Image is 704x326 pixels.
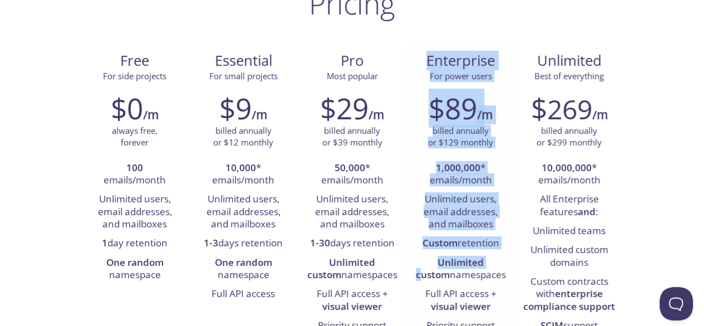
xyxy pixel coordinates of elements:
span: Free [90,51,180,70]
strong: enterprise compliance support [523,287,615,312]
h6: /m [143,105,159,124]
strong: One random [106,256,164,269]
strong: 1-30 [310,236,330,249]
li: namespaces [415,254,506,285]
iframe: Help Scout Beacon - Open [659,287,693,320]
li: Unlimited custom domains [523,241,615,273]
li: Unlimited users, email addresses, and mailboxes [198,190,289,234]
span: Most popular [327,70,378,81]
li: namespaces [306,254,398,285]
li: days retention [198,234,289,253]
li: Unlimited users, email addresses, and mailboxes [306,190,398,234]
strong: 1,000,000 [436,161,480,174]
span: Enterprise [415,51,506,70]
strong: 50,000 [334,161,365,174]
strong: Unlimited custom [307,256,376,281]
strong: and [578,205,595,218]
li: * emails/month [198,159,289,191]
p: billed annually or $12 monthly [213,125,273,149]
li: * emails/month [306,159,398,191]
span: For side projects [103,70,166,81]
li: Full API access [198,285,289,304]
strong: One random [215,256,272,269]
span: 269 [547,91,592,127]
strong: Unlimited custom [416,256,484,281]
li: days retention [306,234,398,253]
strong: 10,000,000 [541,161,592,174]
strong: 1-3 [204,236,218,249]
p: billed annually or $129 monthly [428,125,493,149]
h2: $29 [320,91,368,125]
li: namespace [198,254,289,285]
li: Unlimited teams [523,222,615,241]
strong: visual viewer [322,300,382,313]
strong: 1 [102,236,107,249]
span: For power users [430,70,492,81]
li: Unlimited users, email addresses, and mailboxes [89,190,181,234]
h2: $ [531,91,592,125]
strong: Custom [422,236,457,249]
li: Custom contracts with [523,273,615,317]
strong: visual viewer [431,300,490,313]
p: billed annually or $39 monthly [322,125,382,149]
li: retention [415,234,506,253]
span: Unlimited [537,51,602,70]
span: Best of everything [534,70,604,81]
h6: /m [592,105,608,124]
h2: $89 [429,91,477,125]
li: Full API access + [306,285,398,317]
h6: /m [252,105,267,124]
li: Full API access + [415,285,506,317]
li: Unlimited users, email addresses, and mailboxes [415,190,506,234]
li: * emails/month [415,159,506,191]
h6: /m [368,105,384,124]
p: always free, forever [112,125,157,149]
h6: /m [477,105,493,124]
li: day retention [89,234,181,253]
li: emails/month [89,159,181,191]
strong: 10,000 [225,161,256,174]
h2: $9 [219,91,252,125]
h2: $0 [111,91,143,125]
li: * emails/month [523,159,615,191]
span: Essential [198,51,289,70]
span: Pro [307,51,397,70]
li: namespace [89,254,181,285]
p: billed annually or $299 monthly [536,125,602,149]
strong: 100 [126,161,143,174]
span: For small projects [209,70,278,81]
li: All Enterprise features : [523,190,615,222]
